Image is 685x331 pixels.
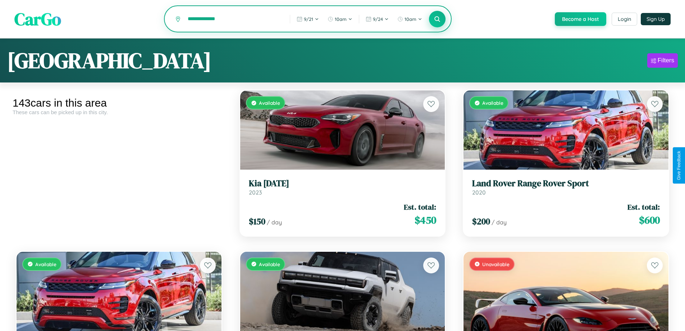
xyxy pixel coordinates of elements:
div: 143 cars in this area [13,97,225,109]
button: Login [612,13,637,26]
span: 10am [335,16,347,22]
span: Est. total: [627,202,660,212]
div: Filters [658,57,674,64]
button: 10am [324,13,356,25]
h3: Land Rover Range Rover Sport [472,178,660,189]
span: 9 / 21 [304,16,313,22]
span: Available [259,100,280,106]
span: Est. total: [404,202,436,212]
div: Give Feedback [676,151,681,180]
span: $ 200 [472,215,490,227]
span: 2023 [249,189,262,196]
span: 2020 [472,189,486,196]
span: / day [492,219,507,226]
span: Available [482,100,503,106]
span: $ 600 [639,213,660,227]
button: 10am [394,13,426,25]
button: Sign Up [641,13,671,25]
button: Filters [647,53,678,68]
a: Land Rover Range Rover Sport2020 [472,178,660,196]
span: Available [35,261,56,267]
span: Unavailable [482,261,510,267]
span: $ 150 [249,215,265,227]
span: $ 450 [415,213,436,227]
h3: Kia [DATE] [249,178,437,189]
div: These cars can be picked up in this city. [13,109,225,115]
button: 9/21 [293,13,323,25]
span: / day [267,219,282,226]
span: CarGo [14,7,61,31]
h1: [GEOGRAPHIC_DATA] [7,46,211,75]
span: 9 / 24 [373,16,383,22]
span: 10am [405,16,416,22]
span: Available [259,261,280,267]
button: 9/24 [362,13,392,25]
a: Kia [DATE]2023 [249,178,437,196]
button: Become a Host [555,12,606,26]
